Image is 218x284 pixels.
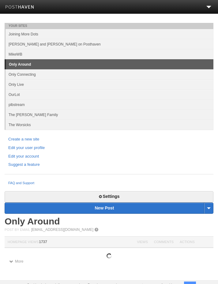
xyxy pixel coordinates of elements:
[177,236,213,248] th: Actions
[8,136,210,143] a: Create a new site
[8,145,210,151] a: Edit your user profile
[5,191,213,202] a: Settings
[6,89,213,100] a: OurLot
[134,236,151,248] th: Views
[8,180,210,186] a: FAQ and Support
[6,100,213,110] a: plbstream
[8,153,210,160] a: Edit your account
[5,5,34,10] img: Posthaven-bar
[5,203,213,213] a: New Post
[151,236,177,248] th: Comments
[39,240,47,244] span: 1737
[6,60,213,69] a: Only Around
[5,228,30,231] span: Post by Email
[6,110,213,120] a: The [PERSON_NAME] Family
[6,49,213,59] a: MikeWB
[107,253,112,258] img: loading.gif
[9,259,23,264] a: More
[6,69,213,79] a: Only Connecting
[5,23,213,29] li: Your Sites
[31,228,93,232] a: [EMAIL_ADDRESS][DOMAIN_NAME]
[6,29,213,39] a: Joining More Dots
[6,120,213,130] a: The Worsicks
[8,162,210,168] a: Suggest a feature
[5,216,60,226] a: Only Around
[6,39,213,49] a: [PERSON_NAME] and [PERSON_NAME] on Posthaven
[5,236,134,248] th: Homepage Views
[6,79,213,89] a: Only Live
